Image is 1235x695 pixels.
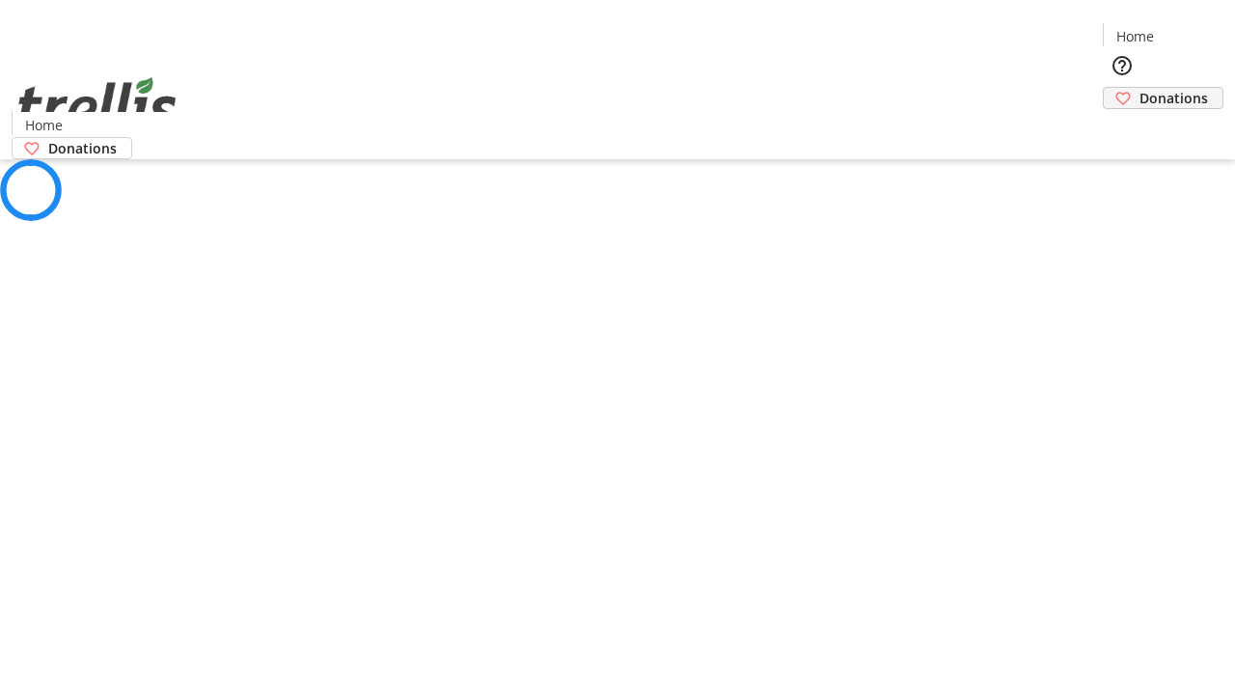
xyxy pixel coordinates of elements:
[12,56,183,153] img: Orient E2E Organization LBPsVWhAVV's Logo
[12,137,132,159] a: Donations
[25,115,63,135] span: Home
[1104,26,1166,46] a: Home
[1103,46,1141,85] button: Help
[1103,87,1223,109] a: Donations
[48,138,117,158] span: Donations
[13,115,74,135] a: Home
[1103,109,1141,148] button: Cart
[1139,88,1208,108] span: Donations
[1116,26,1154,46] span: Home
